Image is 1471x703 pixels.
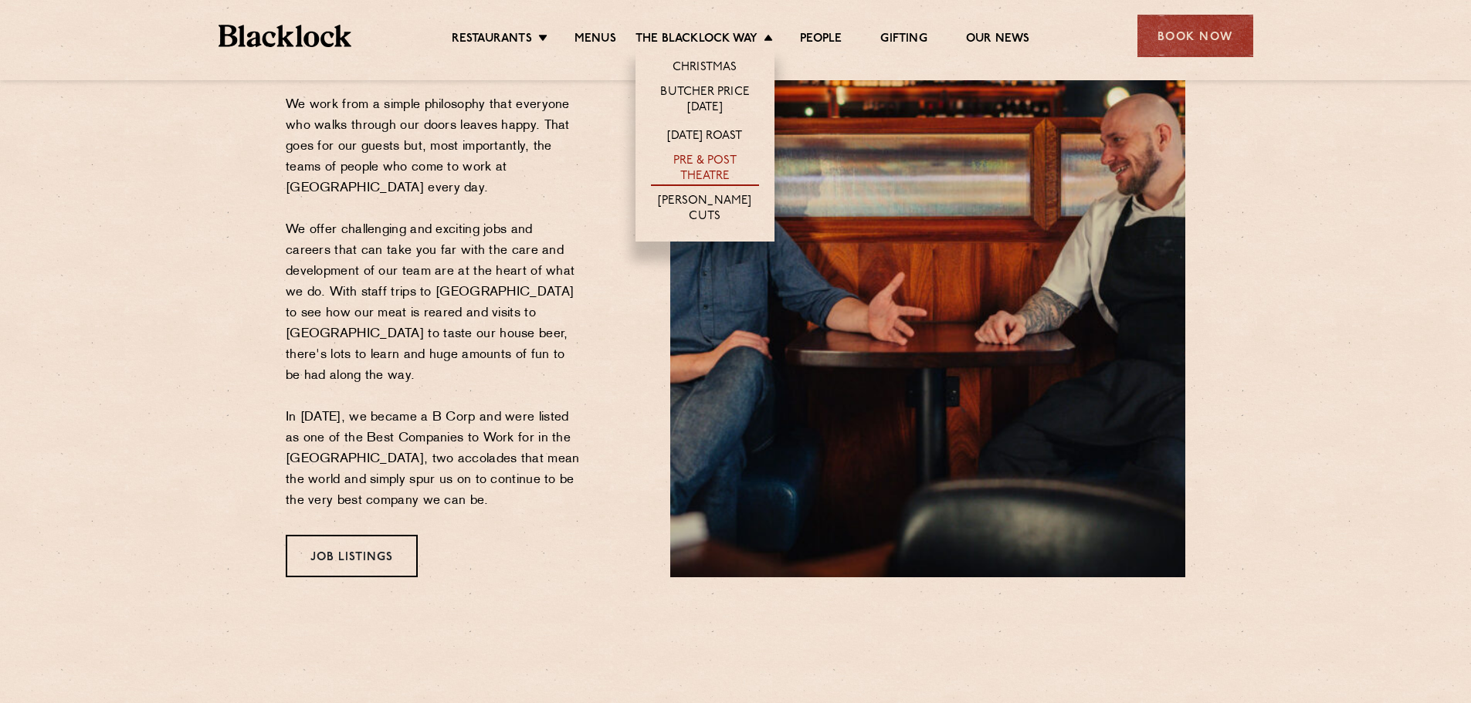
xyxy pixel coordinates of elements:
a: The Blacklock Way [636,32,758,49]
p: We work from a simple philosophy that everyone who walks through our doors leaves happy. That goe... [286,95,581,512]
img: BL_Textured_Logo-footer-cropped.svg [219,25,352,47]
a: Job Listings [286,535,418,577]
a: [PERSON_NAME] Cuts [651,194,759,226]
a: Our News [966,32,1030,49]
a: Gifting [880,32,927,49]
a: Pre & Post Theatre [651,154,759,186]
a: People [800,32,842,49]
a: Menus [575,32,616,49]
a: Restaurants [452,32,532,49]
a: [DATE] Roast [667,129,742,146]
a: Christmas [673,60,737,77]
a: Butcher Price [DATE] [651,85,759,117]
div: Book Now [1137,15,1253,57]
